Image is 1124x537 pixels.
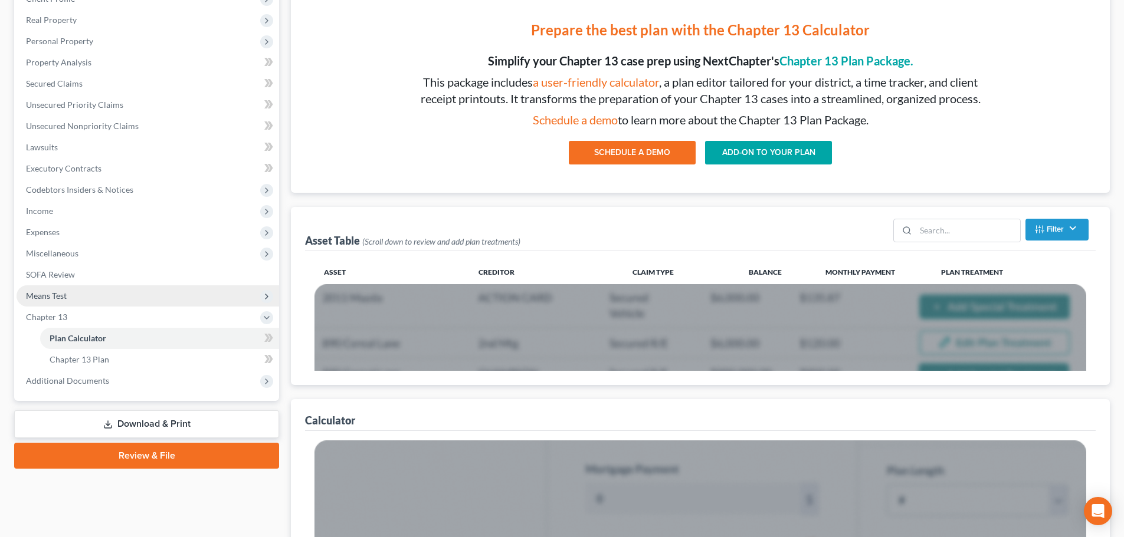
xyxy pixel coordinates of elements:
button: Filter [1025,219,1089,241]
p: to learn more about the Chapter 13 Plan Package. [415,111,986,129]
span: Income [26,206,53,216]
th: Balance [739,261,817,284]
span: Chapter 13 [26,312,67,322]
span: Unsecured Nonpriority Claims [26,121,139,131]
th: Creditor [469,261,624,284]
div: Open Intercom Messenger [1084,497,1112,525]
a: Chapter 13 Plan Package. [779,54,913,68]
a: Secured Claims [17,73,279,94]
span: Codebtors Insiders & Notices [26,185,133,195]
span: Means Test [26,291,67,301]
a: a user-friendly calculator [533,75,659,89]
span: Property Analysis [26,57,91,67]
span: Real Property [26,15,77,25]
a: Chapter 13 Plan [40,349,279,370]
a: Schedule a demo [533,113,618,127]
th: Plan Treatment [932,261,1086,284]
p: Prepare the best plan with the Chapter 13 Calculator [415,20,986,40]
a: Download & Print [14,410,279,438]
span: Chapter 13 Plan [50,354,109,364]
div: Calculator [305,413,355,427]
a: ADD-ON TO YOUR PLAN [705,141,832,164]
a: SOFA Review [17,264,279,285]
th: Asset [314,261,469,284]
span: Miscellaneous [26,248,78,258]
span: (Scroll down to review and add plan treatments) [362,236,520,246]
span: Unsecured Priority Claims [26,100,123,110]
span: Additional Documents [26,375,109,386]
button: SCHEDULE A DEMO [569,141,696,164]
a: Plan Calculator [40,328,279,349]
th: Claim Type [623,261,739,284]
a: Lawsuits [17,137,279,158]
span: Secured Claims [26,78,83,88]
span: SOFA Review [26,269,75,279]
a: Review & File [14,443,279,469]
a: Unsecured Nonpriority Claims [17,116,279,137]
span: Expenses [26,227,60,237]
div: Asset Table [305,233,520,248]
span: Executory Contracts [26,163,101,173]
th: Monthly Payment [816,261,932,284]
span: Personal Property [26,36,93,46]
input: Search... [916,219,1020,242]
a: Unsecured Priority Claims [17,94,279,116]
a: Property Analysis [17,52,279,73]
p: This package includes , a plan editor tailored for your district, a time tracker, and client rece... [415,74,986,107]
p: Simplify your Chapter 13 case prep using NextChapter's [415,52,986,70]
a: Executory Contracts [17,158,279,179]
span: Plan Calculator [50,333,106,343]
span: Lawsuits [26,142,58,152]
